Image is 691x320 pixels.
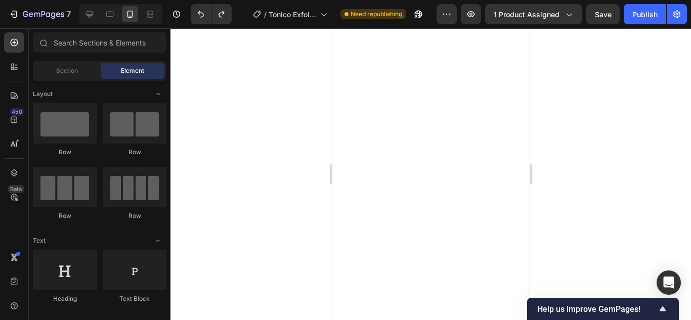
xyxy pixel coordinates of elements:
button: 7 [4,4,75,24]
div: Row [33,211,97,220]
div: Text Block [103,294,166,303]
span: Tónico Exfoliante con [MEDICAL_DATA] the ordinary [269,9,316,20]
span: / [264,9,267,20]
input: Search Sections & Elements [33,32,166,53]
button: 1 product assigned [485,4,582,24]
div: 450 [10,108,24,116]
span: Text [33,236,46,245]
div: Publish [632,9,658,20]
iframe: Design area [332,28,530,320]
button: Save [586,4,620,24]
button: Publish [624,4,666,24]
div: Row [33,148,97,157]
div: Row [103,211,166,220]
span: Element [121,66,144,75]
div: Open Intercom Messenger [657,270,681,295]
button: Show survey - Help us improve GemPages! [537,303,669,315]
p: 7 [66,8,71,20]
span: Save [595,10,612,19]
div: Undo/Redo [191,4,232,24]
span: Layout [33,89,53,99]
span: Toggle open [150,86,166,102]
div: Beta [8,185,24,193]
span: Help us improve GemPages! [537,304,657,314]
span: Need republishing [351,10,402,19]
div: Heading [33,294,97,303]
div: Row [103,148,166,157]
span: Toggle open [150,233,166,249]
span: Section [56,66,78,75]
span: 1 product assigned [494,9,559,20]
